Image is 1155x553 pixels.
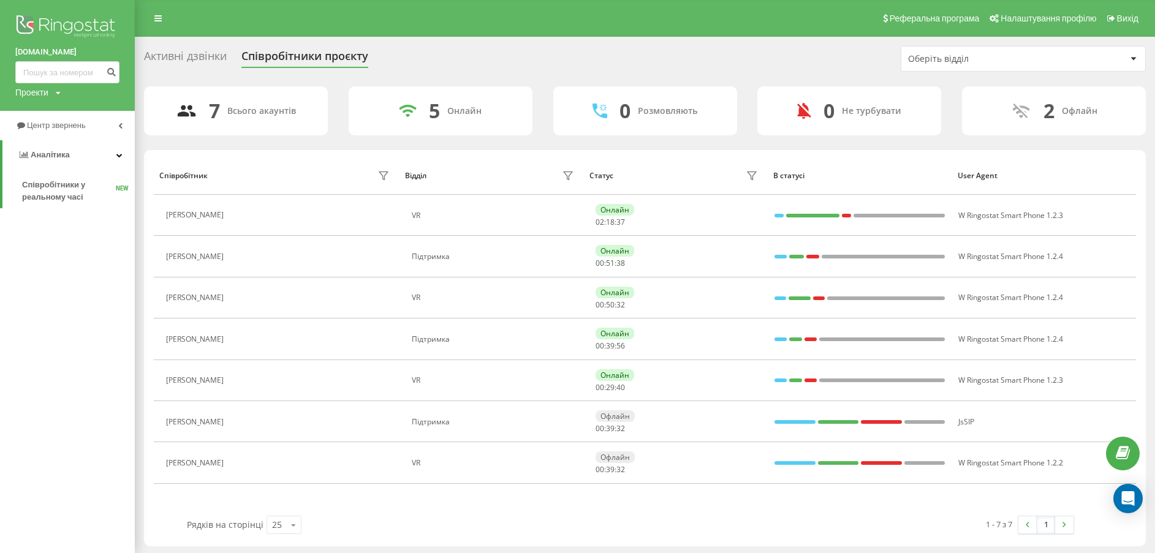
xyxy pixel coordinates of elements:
[412,459,577,467] div: VR
[616,464,625,475] span: 32
[616,423,625,434] span: 32
[596,328,634,339] div: Онлайн
[166,418,227,426] div: [PERSON_NAME]
[596,382,604,393] span: 00
[824,99,835,122] div: 0
[412,335,577,344] div: Підтримка
[958,251,1063,261] span: W Ringostat Smart Phone 1.2.4
[616,217,625,227] span: 37
[1117,13,1138,23] span: Вихід
[606,340,615,351] span: 39
[22,179,116,203] span: Співробітники у реальному часі
[447,106,482,116] div: Онлайн
[405,171,426,180] div: Відділ
[187,519,263,530] span: Рядків на сторінці
[412,418,577,426] div: Підтримка
[15,12,119,43] img: Ringostat logo
[606,299,615,310] span: 50
[596,259,625,268] div: : :
[2,140,135,170] a: Аналiтика
[1037,516,1055,533] a: 1
[986,518,1012,530] div: 1 - 7 з 7
[166,459,227,467] div: [PERSON_NAME]
[958,210,1063,220] span: W Ringostat Smart Phone 1.2.3
[596,301,625,309] div: : :
[616,382,625,393] span: 40
[159,171,208,180] div: Співробітник
[619,99,631,122] div: 0
[596,258,604,268] span: 00
[596,424,625,433] div: : :
[958,292,1063,303] span: W Ringostat Smart Phone 1.2.4
[412,252,577,261] div: Підтримка
[15,46,119,58] a: [DOMAIN_NAME]
[958,375,1063,385] span: W Ringostat Smart Phone 1.2.3
[166,293,227,302] div: [PERSON_NAME]
[606,464,615,475] span: 39
[166,376,227,385] div: [PERSON_NAME]
[166,211,227,219] div: [PERSON_NAME]
[890,13,980,23] span: Реферальна програма
[606,258,615,268] span: 51
[596,204,634,216] div: Онлайн
[15,61,119,83] input: Пошук за номером
[908,54,1055,64] div: Оберіть відділ
[596,218,625,227] div: : :
[241,50,368,69] div: Співробітники проєкту
[596,464,604,475] span: 00
[596,342,625,350] div: : :
[842,106,901,116] div: Не турбувати
[596,410,635,422] div: Офлайн
[616,299,625,310] span: 32
[589,171,613,180] div: Статус
[166,252,227,261] div: [PERSON_NAME]
[596,423,604,434] span: 00
[958,334,1063,344] span: W Ringostat Smart Phone 1.2.4
[958,457,1063,468] span: W Ringostat Smart Phone 1.2.2
[638,106,697,116] div: Розмовляють
[596,287,634,298] div: Онлайн
[31,150,70,159] span: Аналiтика
[773,171,946,180] div: В статусі
[958,171,1130,180] div: User Agent
[1043,99,1055,122] div: 2
[227,106,296,116] div: Всього акаунтів
[1113,484,1143,513] div: Open Intercom Messenger
[596,340,604,351] span: 00
[412,293,577,302] div: VR
[596,465,625,474] div: : :
[22,174,135,208] a: Співробітники у реальному часіNEW
[616,340,625,351] span: 56
[1062,106,1097,116] div: Офлайн
[596,245,634,257] div: Онлайн
[412,211,577,220] div: VR
[144,50,227,69] div: Активні дзвінки
[606,423,615,434] span: 39
[209,99,220,122] div: 7
[958,416,974,427] span: JsSIP
[606,382,615,393] span: 29
[412,376,577,385] div: VR
[166,335,227,344] div: [PERSON_NAME]
[596,299,604,310] span: 00
[606,217,615,227] span: 18
[272,519,282,531] div: 25
[596,369,634,381] div: Онлайн
[15,86,48,99] div: Проекти
[596,451,635,463] div: Офлайн
[429,99,440,122] div: 5
[596,217,604,227] span: 02
[1001,13,1096,23] span: Налаштування профілю
[27,121,86,130] span: Центр звернень
[596,383,625,392] div: : :
[616,258,625,268] span: 38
